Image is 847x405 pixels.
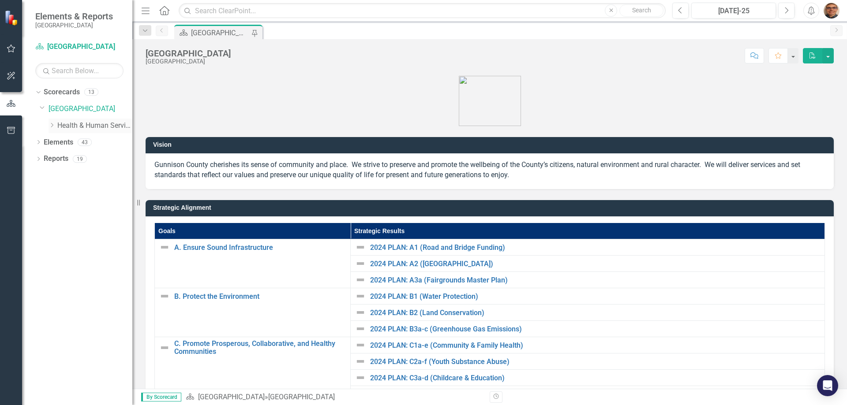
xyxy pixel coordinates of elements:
[370,325,820,333] a: 2024 PLAN: B3a-c (Greenhouse Gas Emissions)
[154,160,825,180] p: Gunnison County cherishes its sense of community and place. We strive to preserve and promote the...
[268,393,335,401] div: [GEOGRAPHIC_DATA]
[146,58,231,65] div: [GEOGRAPHIC_DATA]
[78,138,92,146] div: 43
[57,121,132,131] a: Health & Human Services Department
[4,10,20,26] img: ClearPoint Strategy
[174,293,346,301] a: B. Protect the Environment
[459,76,521,126] img: Gunnison%20Co%20Logo%20E-small.png
[355,340,366,350] img: Not Defined
[355,356,366,367] img: Not Defined
[44,137,73,148] a: Elements
[691,3,776,19] button: [DATE]-25
[632,7,651,14] span: Search
[159,242,170,253] img: Not Defined
[159,342,170,353] img: Not Defined
[174,244,346,252] a: A. Ensure Sound Infrastructure
[355,291,366,301] img: Not Defined
[44,154,68,164] a: Reports
[355,372,366,383] img: Not Defined
[35,22,113,29] small: [GEOGRAPHIC_DATA]
[35,63,124,78] input: Search Below...
[355,275,366,285] img: Not Defined
[370,293,820,301] a: 2024 PLAN: B1 (Water Protection)
[370,276,820,284] a: 2024 PLAN: A3a (Fairgrounds Master Plan)
[355,323,366,334] img: Not Defined
[370,309,820,317] a: 2024 PLAN: B2 (Land Conservation)
[179,3,666,19] input: Search ClearPoint...
[370,358,820,366] a: 2024 PLAN: C2a-f (Youth Substance Abuse)
[198,393,265,401] a: [GEOGRAPHIC_DATA]
[370,374,820,382] a: 2024 PLAN: C3a-d (Childcare & Education)
[694,6,773,16] div: [DATE]-25
[817,375,838,396] div: Open Intercom Messenger
[35,11,113,22] span: Elements & Reports
[370,342,820,349] a: 2024 PLAN: C1a-e (Community & Family Health)
[73,155,87,163] div: 19
[824,3,840,19] img: Brian Gage
[191,27,249,38] div: [GEOGRAPHIC_DATA]
[146,48,231,58] div: [GEOGRAPHIC_DATA]
[44,87,80,97] a: Scorecards
[174,340,346,355] a: C. Promote Prosperous, Collaborative, and Healthy Communities
[370,260,820,268] a: 2024 PLAN: A2 ([GEOGRAPHIC_DATA])
[355,258,366,269] img: Not Defined
[370,244,820,252] a: 2024 PLAN: A1 (Road and Bridge Funding)
[153,141,829,148] h3: Vision
[355,242,366,253] img: Not Defined
[159,291,170,301] img: Not Defined
[84,89,98,96] div: 13
[619,4,663,17] button: Search
[49,104,132,114] a: [GEOGRAPHIC_DATA]
[35,42,124,52] a: [GEOGRAPHIC_DATA]
[141,393,181,401] span: By Scorecard
[153,204,829,211] h3: Strategic Alignment
[355,307,366,318] img: Not Defined
[186,392,483,402] div: »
